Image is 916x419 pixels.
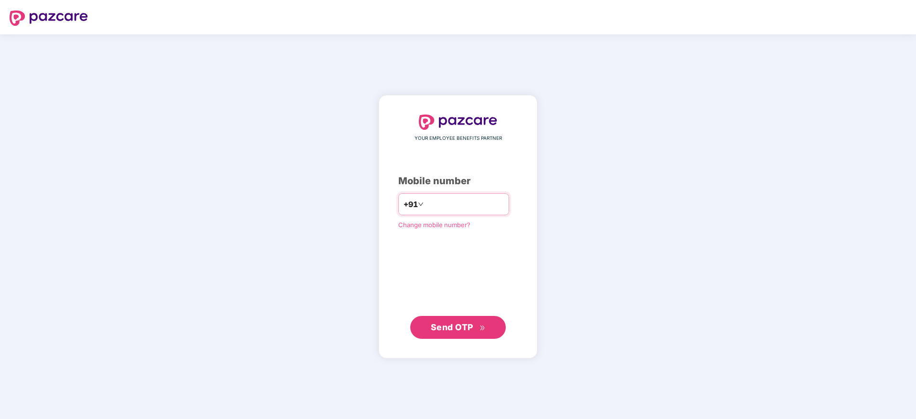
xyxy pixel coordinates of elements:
span: YOUR EMPLOYEE BENEFITS PARTNER [415,135,502,142]
span: down [418,201,424,207]
a: Change mobile number? [398,221,470,229]
span: Send OTP [431,322,473,332]
div: Mobile number [398,174,518,189]
img: logo [10,10,88,26]
img: logo [419,115,497,130]
span: double-right [479,325,486,331]
button: Send OTPdouble-right [410,316,506,339]
span: +91 [404,199,418,210]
